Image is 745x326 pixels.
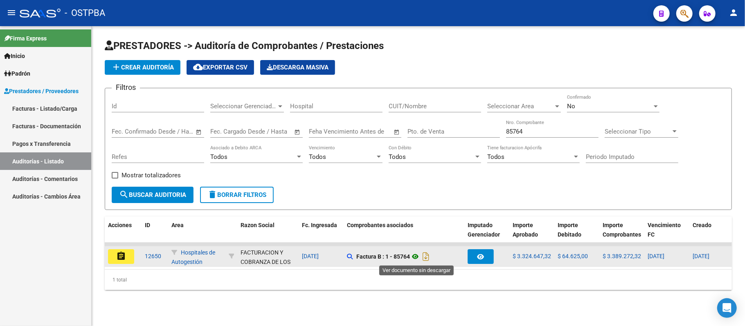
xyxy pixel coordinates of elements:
[693,253,709,259] span: [DATE]
[112,187,194,203] button: Buscar Auditoria
[267,64,329,71] span: Descarga Masiva
[4,51,25,60] span: Inicio
[421,250,431,263] i: Descargar documento
[119,190,129,199] mat-icon: search
[302,222,337,228] span: Fc. Ingresada
[487,153,504,161] span: Todos
[187,60,254,75] button: Exportar CSV
[193,64,248,71] span: Exportar CSV
[513,253,551,259] span: $ 3.324.647,32
[108,222,132,228] span: Acciones
[105,270,732,290] div: 1 total
[251,128,290,135] input: Fecha fin
[603,222,641,238] span: Importe Comprobantes
[260,60,335,75] button: Descarga Masiva
[142,217,168,252] datatable-header-cell: ID
[171,222,184,228] span: Area
[210,128,243,135] input: Fecha inicio
[558,222,581,238] span: Importe Debitado
[599,217,644,252] datatable-header-cell: Importe Comprobantes
[389,153,406,161] span: Todos
[347,222,413,228] span: Comprobantes asociados
[468,222,500,238] span: Imputado Gerenciador
[644,217,689,252] datatable-header-cell: Vencimiento FC
[207,190,217,199] mat-icon: delete
[260,60,335,75] app-download-masive: Descarga masiva de comprobantes (adjuntos)
[693,222,711,228] span: Creado
[111,62,121,72] mat-icon: add
[302,253,319,259] span: [DATE]
[119,191,186,199] span: Buscar Auditoria
[392,127,402,137] button: Open calendar
[513,222,538,238] span: Importe Aprobado
[558,253,588,259] span: $ 64.625,00
[241,248,295,265] div: - 30715497456
[210,153,227,161] span: Todos
[210,103,277,110] span: Seleccionar Gerenciador
[105,40,384,51] span: PRESTADORES -> Auditoría de Comprobantes / Prestaciones
[112,82,140,93] h3: Filtros
[4,69,30,78] span: Padrón
[171,249,215,265] span: Hospitales de Autogestión
[116,251,126,261] mat-icon: assignment
[145,222,150,228] span: ID
[648,253,664,259] span: [DATE]
[152,128,192,135] input: Fecha fin
[689,217,734,252] datatable-header-cell: Creado
[200,187,274,203] button: Borrar Filtros
[237,217,299,252] datatable-header-cell: Razon Social
[605,128,671,135] span: Seleccionar Tipo
[464,217,509,252] datatable-header-cell: Imputado Gerenciador
[65,4,105,22] span: - OSTPBA
[717,298,737,318] div: Open Intercom Messenger
[241,248,295,285] div: FACTURACION Y COBRANZA DE LOS EFECTORES PUBLICOS S.E.
[729,8,738,18] mat-icon: person
[4,34,47,43] span: Firma Express
[648,222,681,238] span: Vencimiento FC
[168,217,225,252] datatable-header-cell: Area
[356,253,410,260] strong: Factura B : 1 - 85764
[509,217,554,252] datatable-header-cell: Importe Aprobado
[7,8,16,18] mat-icon: menu
[207,191,266,199] span: Borrar Filtros
[309,153,326,161] span: Todos
[293,127,302,137] button: Open calendar
[111,64,174,71] span: Crear Auditoría
[241,222,275,228] span: Razon Social
[4,87,79,96] span: Prestadores / Proveedores
[193,62,203,72] mat-icon: cloud_download
[603,253,641,259] span: $ 3.389.272,32
[299,217,344,252] datatable-header-cell: Fc. Ingresada
[487,103,554,110] span: Seleccionar Area
[105,60,180,75] button: Crear Auditoría
[145,253,161,259] span: 12650
[554,217,599,252] datatable-header-cell: Importe Debitado
[122,170,181,180] span: Mostrar totalizadores
[567,103,575,110] span: No
[344,217,464,252] datatable-header-cell: Comprobantes asociados
[194,127,204,137] button: Open calendar
[112,128,145,135] input: Fecha inicio
[105,217,142,252] datatable-header-cell: Acciones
